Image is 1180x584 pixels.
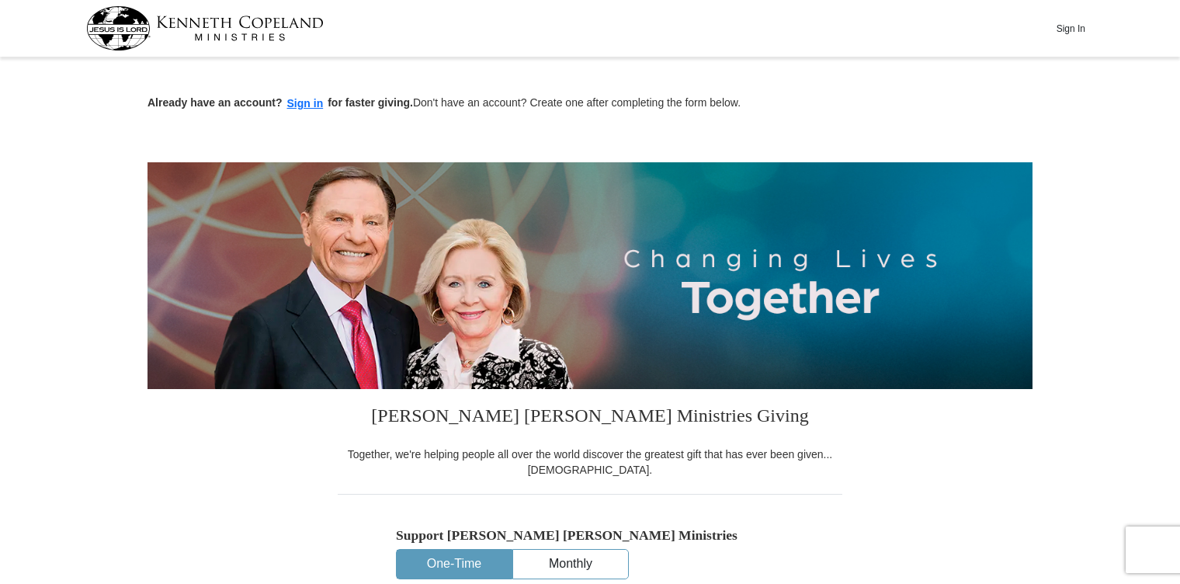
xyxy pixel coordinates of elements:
img: kcm-header-logo.svg [86,6,324,50]
button: Monthly [513,550,628,579]
div: Together, we're helping people all over the world discover the greatest gift that has ever been g... [338,447,842,478]
button: Sign in [283,95,328,113]
h3: [PERSON_NAME] [PERSON_NAME] Ministries Giving [338,389,842,447]
button: One-Time [397,550,512,579]
strong: Already have an account? for faster giving. [147,96,413,109]
button: Sign In [1047,16,1094,40]
h5: Support [PERSON_NAME] [PERSON_NAME] Ministries [396,527,784,544]
p: Don't have an account? Create one after completing the form below. [147,95,1032,113]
